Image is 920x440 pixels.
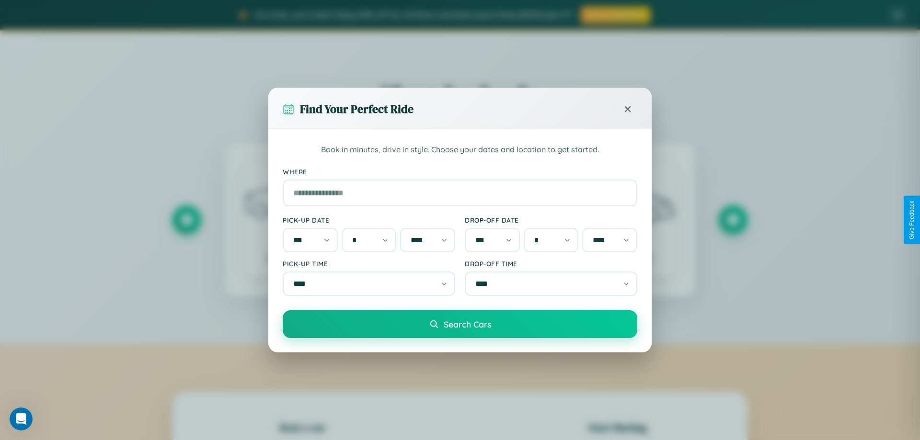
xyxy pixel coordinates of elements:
[465,216,637,224] label: Drop-off Date
[283,144,637,156] p: Book in minutes, drive in style. Choose your dates and location to get started.
[283,310,637,338] button: Search Cars
[300,101,414,117] h3: Find Your Perfect Ride
[444,319,491,329] span: Search Cars
[283,216,455,224] label: Pick-up Date
[283,168,637,176] label: Where
[465,259,637,268] label: Drop-off Time
[283,259,455,268] label: Pick-up Time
